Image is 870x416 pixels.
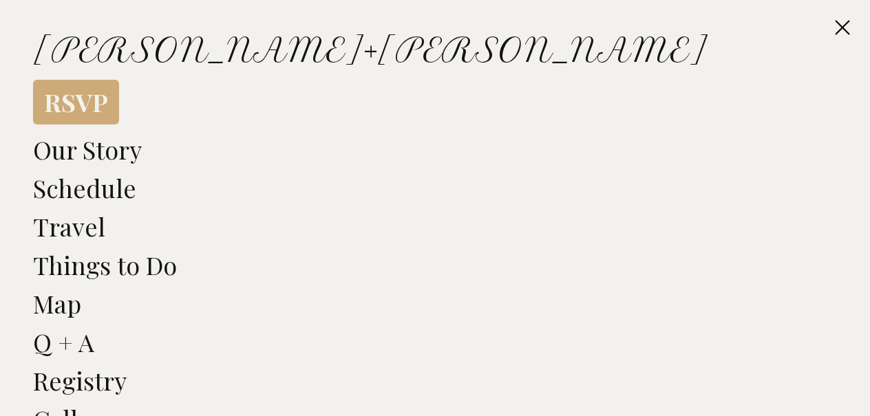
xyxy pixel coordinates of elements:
h1: [PERSON_NAME] + [PERSON_NAME] [33,33,837,66]
a: Schedule [33,171,136,204]
span: RSVP [44,85,108,118]
a: Things to Do [33,248,177,281]
a: Map [33,287,81,320]
a: Travel [33,210,105,243]
a: Q + A [33,325,94,358]
a: Our Story [33,133,142,166]
a: Registry [33,364,127,397]
a: RSVP [33,80,119,124]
